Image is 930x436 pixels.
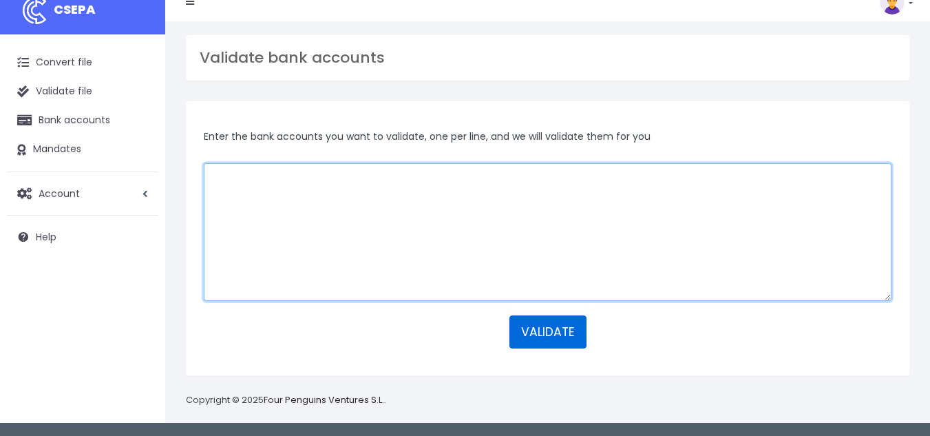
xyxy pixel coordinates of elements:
[7,106,158,135] a: Bank accounts
[54,1,96,18] span: CSEPA
[7,135,158,164] a: Mandates
[509,315,586,349] button: VALIDATE
[204,129,651,143] span: Enter the bank accounts you want to validate, one per line, and we will validate them for you
[7,179,158,208] a: Account
[39,186,80,200] span: Account
[264,393,384,406] a: Four Penguins Ventures S.L.
[7,77,158,106] a: Validate file
[36,229,56,243] span: Help
[7,48,158,77] a: Convert file
[186,393,386,408] p: Copyright © 2025 .
[200,49,896,67] h3: Validate bank accounts
[7,222,158,251] a: Help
